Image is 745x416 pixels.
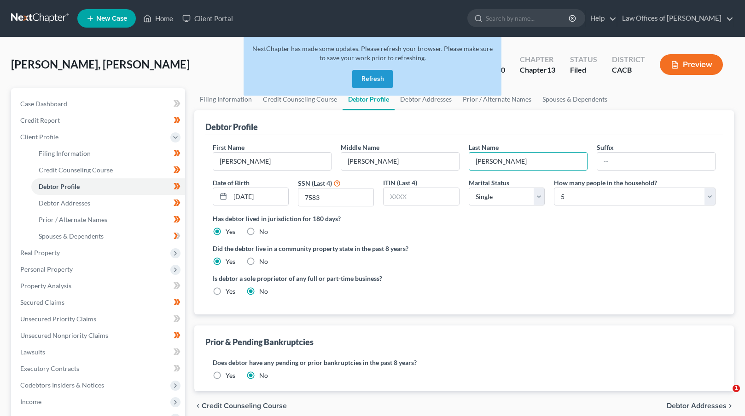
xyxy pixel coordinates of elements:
[612,54,645,65] div: District
[384,188,459,205] input: XXXX
[31,178,185,195] a: Debtor Profile
[20,398,41,405] span: Income
[20,249,60,256] span: Real Property
[39,232,104,240] span: Spouses & Dependents
[31,145,185,162] a: Filing Information
[259,227,268,236] label: No
[667,402,727,410] span: Debtor Addresses
[554,178,657,188] label: How many people in the household?
[194,402,202,410] i: chevron_left
[252,45,493,62] span: NextChapter has made some updates. Please refresh your browser. Please make sure to save your wor...
[259,287,268,296] label: No
[259,371,268,380] label: No
[139,10,178,27] a: Home
[226,371,235,380] label: Yes
[714,385,736,407] iframe: Intercom live chat
[226,287,235,296] label: Yes
[537,88,613,110] a: Spouses & Dependents
[298,188,373,206] input: XXXX
[341,153,459,170] input: M.I
[13,112,185,129] a: Credit Report
[660,54,723,75] button: Preview
[617,10,733,27] a: Law Offices of [PERSON_NAME]
[31,228,185,245] a: Spouses & Dependents
[20,381,104,389] span: Codebtors Insiders & Notices
[13,96,185,112] a: Case Dashboard
[13,294,185,311] a: Secured Claims
[520,54,555,65] div: Chapter
[520,65,555,75] div: Chapter
[39,166,113,174] span: Credit Counseling Course
[194,402,287,410] button: chevron_left Credit Counseling Course
[20,348,45,356] span: Lawsuits
[612,65,645,75] div: CACB
[13,327,185,344] a: Unsecured Nonpriority Claims
[205,336,314,348] div: Prior & Pending Bankruptcies
[213,142,244,152] label: First Name
[486,10,570,27] input: Search by name...
[352,70,393,88] button: Refresh
[20,133,58,141] span: Client Profile
[39,216,107,223] span: Prior / Alternate Names
[469,142,499,152] label: Last Name
[226,227,235,236] label: Yes
[226,257,235,266] label: Yes
[469,153,587,170] input: --
[20,100,67,108] span: Case Dashboard
[213,358,716,367] label: Does debtor have any pending or prior bankruptcies in the past 8 years?
[20,315,96,323] span: Unsecured Priority Claims
[96,15,127,22] span: New Case
[259,257,268,266] label: No
[298,178,332,188] label: SSN (Last 4)
[13,344,185,360] a: Lawsuits
[31,195,185,211] a: Debtor Addresses
[570,54,597,65] div: Status
[213,153,331,170] input: --
[597,142,614,152] label: Suffix
[31,162,185,178] a: Credit Counseling Course
[13,311,185,327] a: Unsecured Priority Claims
[20,298,64,306] span: Secured Claims
[230,188,288,205] input: MM/DD/YYYY
[20,365,79,372] span: Executory Contracts
[39,199,90,207] span: Debtor Addresses
[13,278,185,294] a: Property Analysis
[39,182,80,190] span: Debtor Profile
[20,265,73,273] span: Personal Property
[383,178,417,188] label: ITIN (Last 4)
[570,65,597,75] div: Filed
[213,274,460,283] label: Is debtor a sole proprietor of any full or part-time business?
[31,211,185,228] a: Prior / Alternate Names
[11,57,190,71] span: [PERSON_NAME], [PERSON_NAME]
[547,65,555,74] span: 13
[213,214,716,223] label: Has debtor lived in jurisdiction for 180 days?
[586,10,617,27] a: Help
[194,88,257,110] a: Filing Information
[597,153,715,170] input: --
[733,385,740,392] span: 1
[202,402,287,410] span: Credit Counseling Course
[469,178,509,188] label: Marital Status
[20,331,108,339] span: Unsecured Nonpriority Claims
[213,244,716,253] label: Did the debtor live in a community property state in the past 8 years?
[341,142,379,152] label: Middle Name
[20,282,71,290] span: Property Analysis
[20,116,60,124] span: Credit Report
[178,10,238,27] a: Client Portal
[213,178,250,188] label: Date of Birth
[39,149,91,157] span: Filing Information
[205,121,258,132] div: Debtor Profile
[667,402,734,410] button: Debtor Addresses chevron_right
[13,360,185,377] a: Executory Contracts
